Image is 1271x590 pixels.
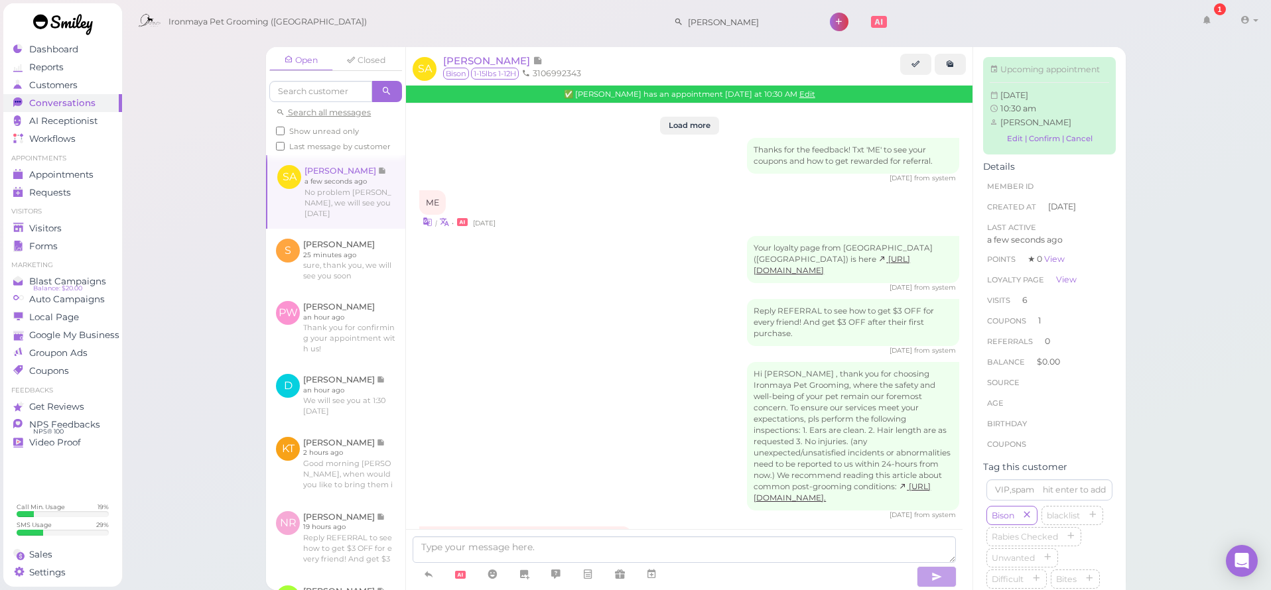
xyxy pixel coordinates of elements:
button: Load more [660,117,719,135]
i: | [435,219,437,227]
span: Bites [1053,574,1079,584]
div: ME [419,190,446,215]
div: SMS Usage [17,520,52,529]
a: Auto Campaigns [3,290,122,308]
li: 0 [983,331,1116,352]
input: Search customer [683,11,812,32]
div: Call Min. Usage [17,502,65,511]
input: Last message by customer [276,142,285,150]
span: 07/23/2025 05:29pm [890,174,914,182]
span: Get Reviews [29,401,84,412]
a: Requests [3,184,122,202]
span: Requests [29,187,71,198]
span: Ironmaya Pet Grooming ([GEOGRAPHIC_DATA]) [168,3,367,40]
span: Sat Sep 27 2025 10:30:00 GMT-0700 (Pacific Daylight Time) [1000,90,1028,100]
input: VIP,spam [986,479,1112,501]
div: hit enter to add [1043,484,1106,496]
span: AI Receptionist [29,115,98,127]
span: Member ID [987,182,1034,191]
span: ★ 0 [1028,254,1065,264]
div: Tag this customer [983,461,1116,473]
li: 3106992343 [519,68,584,80]
a: AI Receptionist [3,112,122,130]
div: Reply REFERRAL to see how to get $3 OFF for every friend! And get $3 OFF after their first purchase. [747,299,959,346]
span: [DATE] [1048,201,1076,213]
a: Google My Business [3,326,122,344]
a: Edit | Confirm | Cancel [990,130,1109,148]
a: Visitors [3,219,122,237]
span: Created At [987,202,1036,211]
span: Birthday [987,419,1027,428]
a: Appointments [3,166,122,184]
li: Appointments [3,154,122,163]
a: Sales [3,546,122,563]
li: Visitors [3,207,122,216]
a: [URL][DOMAIN_NAME]. [754,482,931,502]
a: [URL][DOMAIN_NAME] [754,255,910,275]
span: Confirmed [564,89,573,99]
span: Bison [989,510,1017,520]
span: 10:30 am [1000,103,1036,113]
span: Groupon Ads [29,347,88,359]
span: SA [413,57,436,81]
span: Source [987,378,1020,387]
span: Unwanted [989,553,1037,563]
li: Feedbacks [3,386,122,395]
a: Workflows [3,130,122,148]
a: View [1056,274,1077,284]
span: Bison [443,68,469,80]
span: from system [914,346,956,355]
span: Referrals [987,337,1033,346]
span: Visits [987,296,1010,305]
span: Balance [987,357,1027,367]
span: age [987,398,1004,408]
a: [PERSON_NAME] [443,54,543,67]
span: [PERSON_NAME] [1000,117,1071,127]
span: Visitors [29,223,62,234]
a: Closed [334,50,398,70]
span: 07/23/2025 07:17pm [890,510,914,519]
span: [PERSON_NAME] has an appointment [DATE] at 10:30 AM [575,89,799,99]
span: Balance: $20.00 [33,283,82,294]
span: Sales [29,549,52,560]
div: 1 [1214,3,1226,15]
a: Search all messages [276,107,371,117]
a: Conversations [3,94,122,112]
a: Dashboard [3,40,122,58]
span: Coupons [987,316,1026,325]
span: Auto Campaigns [29,294,105,305]
span: Last message by customer [289,142,391,151]
span: Video Proof [29,437,81,448]
span: blacklist [1044,510,1083,520]
li: Marketing [3,261,122,270]
div: Open Intercom Messenger [1226,545,1258,577]
span: Appointments [29,169,94,180]
span: NPS Feedbacks [29,419,100,430]
a: Open [269,50,333,71]
div: Hi [PERSON_NAME] , thank you for choosing Ironmaya Pet Grooming, where the safety and well-being ... [747,362,959,510]
span: Difficult [989,574,1026,584]
span: Local Page [29,312,79,323]
a: Get Reviews [3,398,122,416]
div: Details [983,161,1116,172]
span: Google My Business [29,329,119,341]
div: Your loyalty page from [GEOGRAPHIC_DATA] ([GEOGRAPHIC_DATA]) is here [747,236,959,283]
a: Customers [3,76,122,94]
div: Thanks for the feedback! Txt 'ME' to see your coupons and how to get rewarded for referral. [747,138,959,174]
a: Video Proof [3,434,122,451]
span: Forms [29,241,58,252]
span: $0.00 [1037,357,1060,367]
a: Reports [3,58,122,76]
span: NPS® 100 [33,426,64,437]
span: Coupons [987,440,1026,449]
div: 19 % [98,502,109,511]
a: Coupons [3,362,122,380]
span: Reports [29,62,64,73]
a: NPS Feedbacks NPS® 100 [3,416,122,434]
span: Conversations [29,97,96,109]
span: 07/23/2025 06:24pm [890,346,914,355]
span: 07/23/2025 05:30pm [890,283,914,292]
span: Coupons [29,365,69,377]
span: Dashboard [29,44,78,55]
span: Workflows [29,133,76,145]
